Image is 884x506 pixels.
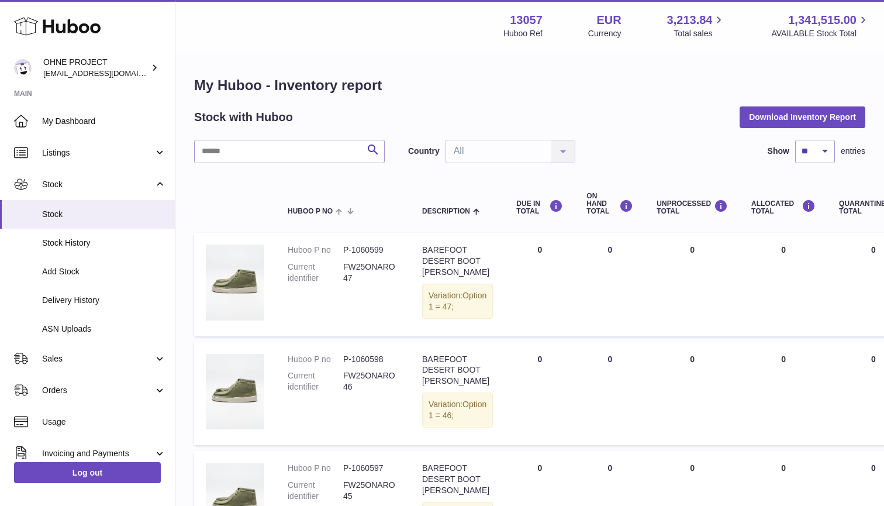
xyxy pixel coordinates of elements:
[42,237,166,249] span: Stock History
[288,245,343,256] dt: Huboo P no
[343,261,399,284] dd: FW25ONARO47
[42,147,154,159] span: Listings
[588,28,621,39] div: Currency
[871,463,876,473] span: 0
[42,179,154,190] span: Stock
[408,146,440,157] label: Country
[194,109,293,125] h2: Stock with Huboo
[343,463,399,474] dd: P-1060597
[429,291,486,311] span: Option 1 = 47;
[42,416,166,428] span: Usage
[510,12,543,28] strong: 13057
[740,106,865,128] button: Download Inventory Report
[422,245,493,278] div: BAREFOOT DESERT BOOT [PERSON_NAME]
[596,12,621,28] strong: EUR
[42,448,154,459] span: Invoicing and Payments
[206,245,264,321] img: product image
[422,354,493,387] div: BAREFOOT DESERT BOOT [PERSON_NAME]
[343,480,399,502] dd: FW25ONARO45
[288,208,333,215] span: Huboo P no
[206,354,264,430] img: product image
[14,462,161,483] a: Log out
[586,192,633,216] div: ON HAND Total
[841,146,865,157] span: entries
[288,463,343,474] dt: Huboo P no
[505,233,575,336] td: 0
[771,12,870,39] a: 1,341,515.00 AVAILABLE Stock Total
[42,353,154,364] span: Sales
[575,342,645,445] td: 0
[422,463,493,496] div: BAREFOOT DESERT BOOT [PERSON_NAME]
[768,146,789,157] label: Show
[288,370,343,393] dt: Current identifier
[42,266,166,277] span: Add Stock
[43,68,172,78] span: [EMAIL_ADDRESS][DOMAIN_NAME]
[42,116,166,127] span: My Dashboard
[43,57,149,79] div: OHNE PROJECT
[422,393,493,428] div: Variation:
[871,354,876,364] span: 0
[194,76,865,95] h1: My Huboo - Inventory report
[751,199,816,215] div: ALLOCATED Total
[575,233,645,336] td: 0
[740,342,827,445] td: 0
[503,28,543,39] div: Huboo Ref
[871,245,876,254] span: 0
[288,261,343,284] dt: Current identifier
[288,354,343,365] dt: Huboo P no
[667,12,713,28] span: 3,213.84
[667,12,726,39] a: 3,213.84 Total sales
[674,28,726,39] span: Total sales
[42,323,166,335] span: ASN Uploads
[788,12,857,28] span: 1,341,515.00
[645,233,740,336] td: 0
[645,342,740,445] td: 0
[657,199,728,215] div: UNPROCESSED Total
[14,59,32,77] img: support@ohneproject.com
[740,233,827,336] td: 0
[343,245,399,256] dd: P-1060599
[343,354,399,365] dd: P-1060598
[288,480,343,502] dt: Current identifier
[42,385,154,396] span: Orders
[771,28,870,39] span: AVAILABLE Stock Total
[42,295,166,306] span: Delivery History
[516,199,563,215] div: DUE IN TOTAL
[422,208,470,215] span: Description
[422,284,493,319] div: Variation:
[343,370,399,393] dd: FW25ONARO46
[42,209,166,220] span: Stock
[505,342,575,445] td: 0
